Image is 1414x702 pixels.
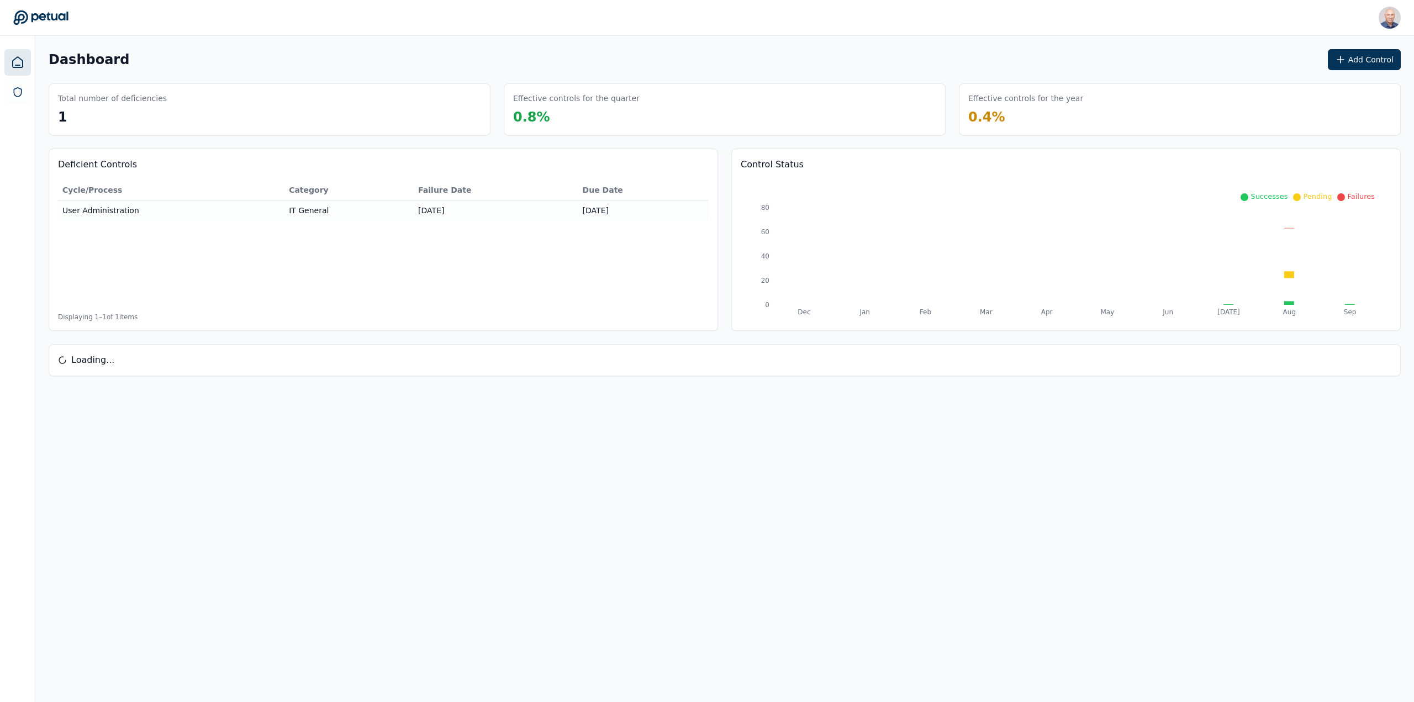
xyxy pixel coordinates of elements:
th: Category [284,180,414,200]
a: Go to Dashboard [13,10,68,25]
h3: Control Status [741,158,1391,171]
tspan: Mar [980,308,993,316]
tspan: Dec [798,308,810,316]
a: SOC 1 Reports [6,80,30,104]
tspan: Aug [1283,308,1296,316]
span: 0.4 % [968,109,1005,125]
span: Pending [1303,192,1332,200]
h3: Effective controls for the year [968,93,1083,104]
td: [DATE] [414,200,578,221]
button: Add Control [1328,49,1401,70]
tspan: Apr [1041,308,1053,316]
h1: Dashboard [49,51,129,68]
tspan: Jan [859,308,870,316]
span: 1 [58,109,67,125]
tspan: [DATE] [1217,308,1240,316]
h3: Deficient Controls [58,158,709,171]
th: Failure Date [414,180,578,200]
span: Successes [1251,192,1288,200]
span: Failures [1347,192,1375,200]
h3: Total number of deficiencies [58,93,167,104]
tspan: 80 [761,204,769,212]
tspan: Sep [1344,308,1357,316]
tspan: 40 [761,252,769,260]
tspan: 0 [765,301,769,309]
th: Cycle/Process [58,180,284,200]
a: Dashboard [4,49,31,76]
tspan: 20 [761,277,769,284]
span: Displaying 1– 1 of 1 items [58,313,138,321]
td: IT General [284,200,414,221]
tspan: 60 [761,228,769,236]
td: User Administration [58,200,284,221]
tspan: Feb [920,308,931,316]
tspan: Jun [1162,308,1173,316]
img: Harel K [1379,7,1401,29]
span: 0.8 % [513,109,550,125]
div: Loading... [49,345,1400,376]
th: Due Date [578,180,709,200]
h3: Effective controls for the quarter [513,93,640,104]
tspan: May [1100,308,1114,316]
td: [DATE] [578,200,709,221]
